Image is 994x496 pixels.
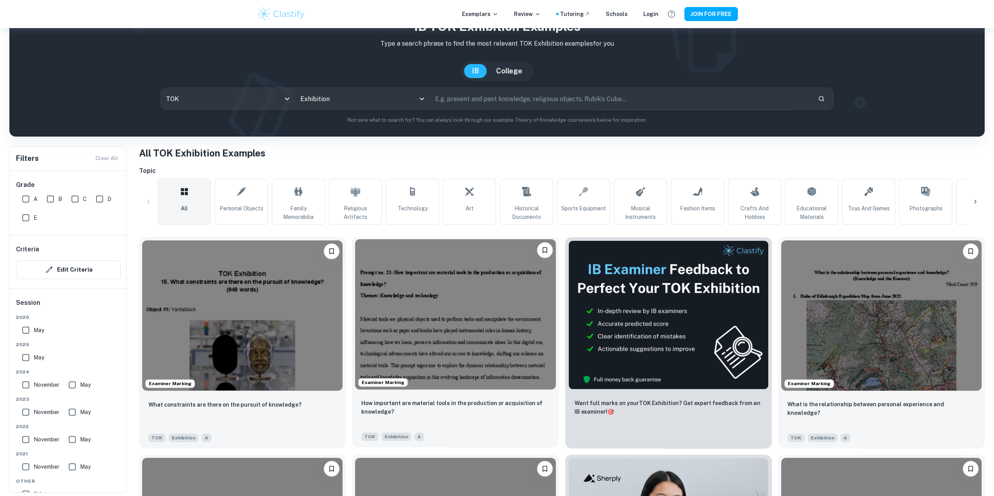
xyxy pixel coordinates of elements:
[16,245,39,254] h6: Criteria
[606,10,628,18] a: Schools
[16,478,121,485] span: Other
[34,213,37,222] span: E
[16,314,121,321] span: 2026
[848,204,890,213] span: Toys and Games
[503,204,550,221] span: Historical Documents
[789,204,835,221] span: Educational Materials
[537,242,553,258] button: Please log in to bookmark exemplars
[537,461,553,476] button: Please log in to bookmark exemplars
[808,434,837,442] span: Exhibition
[398,204,428,213] span: Technology
[575,399,762,416] p: Want full marks on your TOK Exhibition ? Get expert feedback from an IB examiner!
[909,204,942,213] span: Photographs
[462,10,498,18] p: Exemplars
[565,237,772,448] a: ThumbnailWant full marks on yourTOK Exhibition? Get expert feedback from an IB examiner!
[815,92,828,105] button: Search
[514,10,541,18] p: Review
[275,204,321,221] span: Family Memorabilia
[16,39,978,48] p: Type a search phrase to find the most relevant TOK Exhibition examples for you
[464,64,487,78] button: IB
[332,204,378,221] span: Religious Artifacts
[430,88,812,110] input: E.g. present and past knowledge, religious objects, Rubik's Cube...
[146,380,195,387] span: Examiner Marking
[841,434,850,442] span: A
[34,195,37,203] span: A
[568,240,769,389] img: Thumbnail
[785,380,833,387] span: Examiner Marking
[16,153,39,164] h6: Filters
[607,409,614,415] span: 🎯
[34,326,44,334] span: May
[16,341,121,348] span: 2025
[561,204,606,213] span: Sports Equipment
[80,408,91,416] span: May
[781,240,982,391] img: TOK Exhibition example thumbnail: What is the relationship between persona
[16,368,121,375] span: 2024
[139,166,985,176] h6: Topic
[181,204,188,213] span: All
[963,244,978,259] button: Please log in to bookmark exemplars
[202,434,211,442] span: A
[220,204,263,213] span: Personal Objects
[963,461,978,476] button: Please log in to bookmark exemplars
[16,116,978,124] p: Not sure what to search for? You can always look through our example Theory of Knowledge coursewo...
[787,400,975,417] p: What is the relationship between personal experience and knowledge?
[665,7,678,21] button: Help and Feedback
[324,461,339,476] button: Please log in to bookmark exemplars
[295,88,429,110] div: Exhibition
[34,380,59,389] span: November
[16,450,121,457] span: 2021
[169,434,198,442] span: Exhibition
[16,180,121,190] h6: Grade
[34,408,59,416] span: November
[80,380,91,389] span: May
[107,195,111,203] span: D
[355,239,555,389] img: TOK Exhibition example thumbnail: How important are material tools in the
[361,399,549,416] p: How important are material tools in the production or acquisition of knowledge?
[382,432,411,441] span: Exhibition
[139,237,346,448] a: Examiner MarkingPlease log in to bookmark exemplarsWhat constraints are there on the pursuit of k...
[16,396,121,403] span: 2023
[617,204,664,221] span: Musical Instruments
[142,240,343,391] img: TOK Exhibition example thumbnail: What constraints are there on the pursui
[560,10,590,18] a: Tutoring
[643,10,659,18] a: Login
[161,88,295,110] div: TOK
[414,432,424,441] span: A
[16,298,121,314] h6: Session
[148,400,302,409] p: What constraints are there on the pursuit of knowledge?
[680,204,715,213] span: Fashion Items
[684,7,738,21] button: JOIN FOR FREE
[361,432,378,441] span: TOK
[488,64,530,78] button: College
[359,379,407,386] span: Examiner Marking
[58,195,62,203] span: B
[16,260,121,279] button: Edit Criteria
[732,204,778,221] span: Crafts and Hobbies
[34,353,44,362] span: May
[787,434,805,442] span: TOK
[778,237,985,448] a: Examiner MarkingPlease log in to bookmark exemplarsWhat is the relationship between personal expe...
[324,244,339,259] button: Please log in to bookmark exemplars
[139,146,985,160] h1: All TOK Exhibition Examples
[80,462,91,471] span: May
[16,423,121,430] span: 2022
[34,435,59,444] span: November
[34,462,59,471] span: November
[466,204,474,213] span: Art
[148,434,166,442] span: TOK
[257,6,306,22] img: Clastify logo
[352,237,559,448] a: Examiner MarkingPlease log in to bookmark exemplarsHow important are material tools in the produc...
[80,435,91,444] span: May
[83,195,87,203] span: C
